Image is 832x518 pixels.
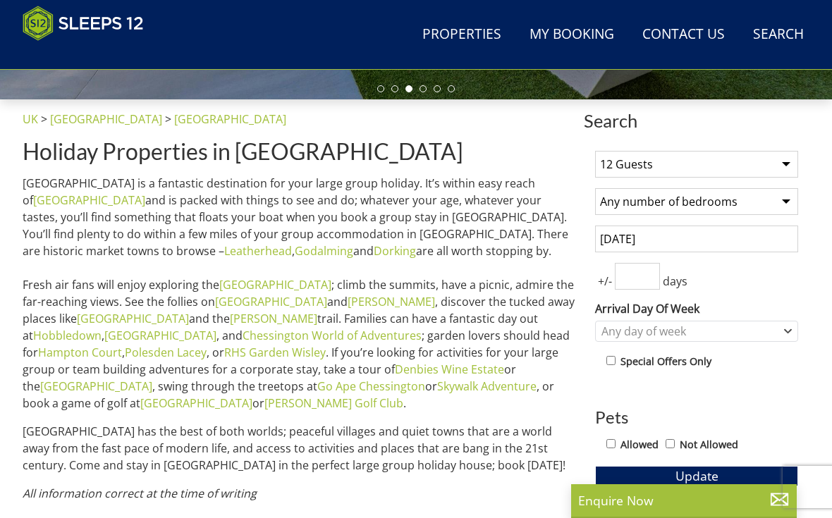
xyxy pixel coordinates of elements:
a: Search [747,19,809,51]
a: UK [23,111,38,127]
input: Arrival Date [595,226,798,252]
a: [PERSON_NAME] Golf Club [264,395,403,411]
a: RHS Garden Wisley [224,345,326,360]
p: [GEOGRAPHIC_DATA] has the best of both worlds; peaceful villages and quiet towns that are a world... [23,423,578,474]
a: Go Ape Chessington [317,378,425,394]
button: Update [595,466,798,486]
h1: Holiday Properties in [GEOGRAPHIC_DATA] [23,139,578,164]
a: Contact Us [637,19,730,51]
a: Denbies Wine Estate [395,362,504,377]
a: [PERSON_NAME] [230,311,317,326]
label: Arrival Day Of Week [595,300,798,317]
span: Update [675,467,718,484]
iframe: Customer reviews powered by Trustpilot [16,49,164,61]
div: Any day of week [598,323,781,339]
a: [GEOGRAPHIC_DATA] [77,311,189,326]
div: Combobox [595,321,798,342]
a: [GEOGRAPHIC_DATA] [219,277,331,292]
img: Sleeps 12 [23,6,144,41]
a: Godalming [295,243,353,259]
p: Enquire Now [578,491,790,510]
span: +/- [595,273,615,290]
span: days [660,273,690,290]
span: Search [584,111,809,130]
a: Hampton Court [38,345,122,360]
label: Special Offers Only [620,354,711,369]
a: [GEOGRAPHIC_DATA] [140,395,252,411]
a: Skywalk Adventure [437,378,537,394]
a: Dorking [374,243,416,259]
a: [GEOGRAPHIC_DATA] [50,111,162,127]
a: [PERSON_NAME] [348,294,435,309]
p: [GEOGRAPHIC_DATA] is a fantastic destination for your large group holiday. It’s within easy reach... [23,175,578,412]
a: Leatherhead [224,243,292,259]
em: All information correct at the time of writing [23,486,257,501]
a: Hobbledown [33,328,102,343]
a: Chessington World of Adventures [243,328,422,343]
label: Not Allowed [680,437,738,452]
label: Allowed [620,437,659,452]
a: My Booking [524,19,620,51]
a: [GEOGRAPHIC_DATA] [104,328,216,343]
span: > [41,111,47,127]
a: [GEOGRAPHIC_DATA] [40,378,152,394]
a: Properties [417,19,507,51]
span: > [165,111,171,127]
a: [GEOGRAPHIC_DATA] [174,111,286,127]
h3: Pets [595,408,798,426]
a: [GEOGRAPHIC_DATA] [33,192,145,208]
a: Polesden Lacey [125,345,207,360]
a: [GEOGRAPHIC_DATA] [215,294,327,309]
